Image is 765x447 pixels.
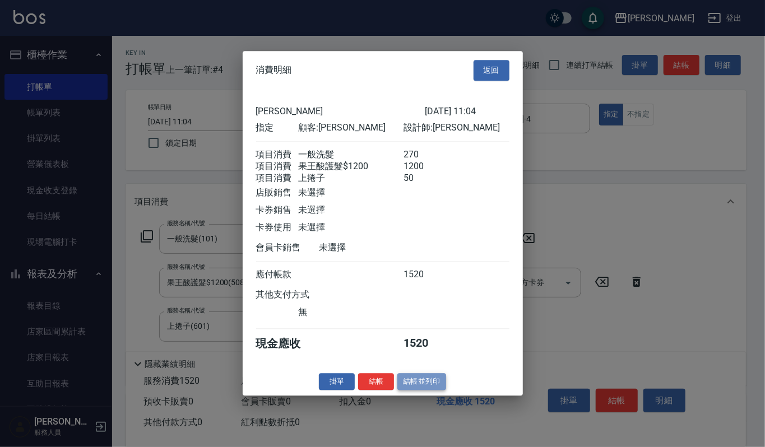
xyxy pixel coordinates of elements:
div: 卡券銷售 [256,204,298,216]
div: 項目消費 [256,161,298,173]
div: 顧客: [PERSON_NAME] [298,122,404,134]
div: [DATE] 11:04 [425,106,509,117]
div: 50 [404,173,446,184]
div: 卡券使用 [256,222,298,234]
div: [PERSON_NAME] [256,106,425,117]
button: 結帳 [358,373,394,390]
div: 上捲子 [298,173,404,184]
div: 指定 [256,122,298,134]
div: 其他支付方式 [256,289,341,301]
div: 1520 [404,336,446,351]
div: 項目消費 [256,173,298,184]
button: 返回 [474,60,509,81]
span: 消費明細 [256,65,292,76]
div: 會員卡銷售 [256,242,319,254]
div: 未選擇 [298,187,404,199]
div: 項目消費 [256,149,298,161]
div: 果王酸護髮$1200 [298,161,404,173]
div: 店販銷售 [256,187,298,199]
div: 設計師: [PERSON_NAME] [404,122,509,134]
div: 1200 [404,161,446,173]
button: 結帳並列印 [397,373,446,390]
div: 無 [298,306,404,318]
div: 現金應收 [256,336,319,351]
div: 270 [404,149,446,161]
button: 掛單 [319,373,355,390]
div: 未選擇 [298,222,404,234]
div: 未選擇 [319,242,425,254]
div: 一般洗髮 [298,149,404,161]
div: 應付帳款 [256,269,298,281]
div: 1520 [404,269,446,281]
div: 未選擇 [298,204,404,216]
